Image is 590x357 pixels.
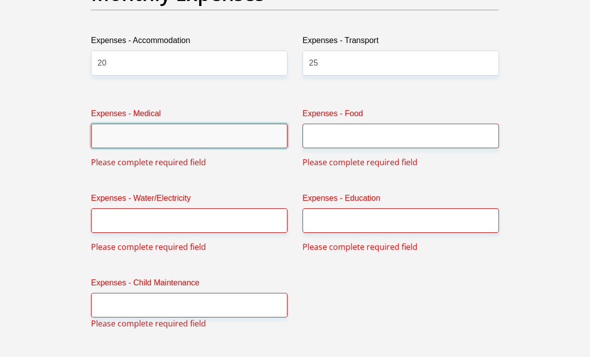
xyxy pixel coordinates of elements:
span: Please complete required field [91,317,206,329]
label: Expenses - Transport [302,35,499,51]
label: Expenses - Education [302,192,499,208]
input: Expenses - Education [302,208,499,233]
input: Expenses - Food [302,124,499,148]
label: Expenses - Water/Electricity [91,192,287,208]
span: Please complete required field [91,241,206,253]
input: Expenses - Medical [91,124,287,148]
span: Please complete required field [91,156,206,168]
label: Expenses - Accommodation [91,35,287,51]
label: Expenses - Food [302,108,499,124]
label: Expenses - Child Maintenance [91,277,287,293]
input: Expenses - Accommodation [91,51,287,75]
span: Please complete required field [302,241,417,253]
input: Expenses - Transport [302,51,499,75]
input: Expenses - Water/Electricity [91,208,287,233]
input: Expenses - Child Maintenance [91,293,287,317]
label: Expenses - Medical [91,108,287,124]
span: Please complete required field [302,156,417,168]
